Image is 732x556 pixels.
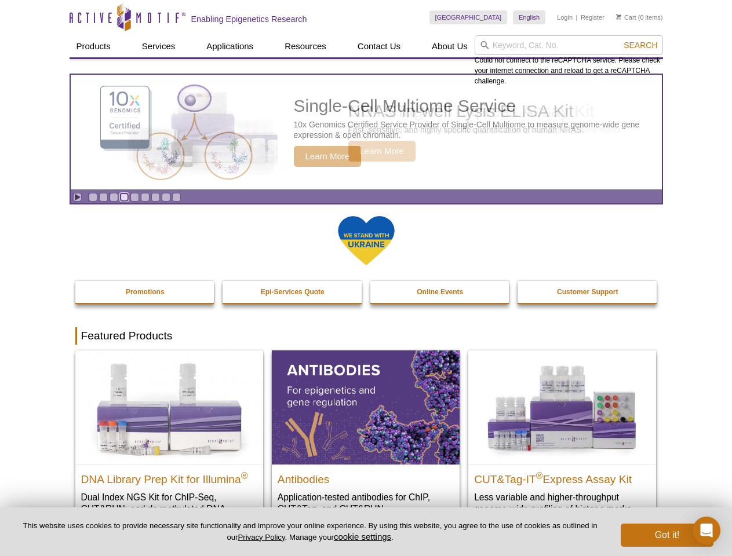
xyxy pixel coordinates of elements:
p: This website uses cookies to provide necessary site functionality and improve your online experie... [19,521,602,543]
strong: Customer Support [557,288,618,296]
div: Open Intercom Messenger [693,517,720,544]
strong: Promotions [126,288,165,296]
input: Keyword, Cat. No. [475,35,663,55]
a: English [513,10,545,24]
a: Go to slide 7 [151,193,160,202]
img: CUT&Tag-IT® Express Assay Kit [468,350,656,464]
button: Got it! [621,524,713,547]
a: Go to slide 4 [120,193,129,202]
a: Cart [616,13,636,21]
button: cookie settings [334,532,391,542]
h2: Antibodies [278,468,454,485]
strong: Epi-Services Quote [261,288,325,296]
h2: Enabling Epigenetics Research [191,14,307,24]
img: DNA Library Prep Kit for Illumina [75,350,263,464]
a: Go to slide 5 [130,193,139,202]
a: Go to slide 3 [110,193,118,202]
a: Contact Us [351,35,407,57]
a: Online Events [370,281,511,303]
h2: Featured Products [75,327,657,345]
a: Register [581,13,604,21]
a: CUT&Tag-IT® Express Assay Kit CUT&Tag-IT®Express Assay Kit Less variable and higher-throughput ge... [468,350,656,526]
img: Your Cart [616,14,621,20]
li: (0 items) [616,10,663,24]
img: We Stand With Ukraine [337,215,395,266]
a: Resources [278,35,333,57]
a: Customer Support [518,281,658,303]
div: Could not connect to the reCAPTCHA service. Please check your internet connection and reload to g... [475,35,663,86]
p: Less variable and higher-throughput genome-wide profiling of histone marks​. [474,491,650,515]
a: Go to slide 9 [172,193,181,202]
a: Privacy Policy [238,533,285,542]
sup: ® [536,470,543,480]
a: Toggle autoplay [73,193,82,202]
a: Services [135,35,183,57]
p: Application-tested antibodies for ChIP, CUT&Tag, and CUT&RUN. [278,491,454,515]
a: Go to slide 1 [89,193,97,202]
a: Go to slide 6 [141,193,150,202]
a: Go to slide 8 [162,193,170,202]
a: Applications [199,35,260,57]
p: Dual Index NGS Kit for ChIP-Seq, CUT&RUN, and ds methylated DNA assays. [81,491,257,526]
button: Search [620,40,661,50]
a: Login [557,13,573,21]
a: [GEOGRAPHIC_DATA] [429,10,508,24]
a: About Us [425,35,475,57]
a: Promotions [75,281,216,303]
span: Search [624,41,657,50]
sup: ® [241,470,248,480]
img: All Antibodies [272,350,460,464]
a: Epi-Services Quote [223,281,363,303]
li: | [576,10,578,24]
a: Products [70,35,118,57]
a: All Antibodies Antibodies Application-tested antibodies for ChIP, CUT&Tag, and CUT&RUN. [272,350,460,526]
h2: DNA Library Prep Kit for Illumina [81,468,257,485]
h2: CUT&Tag-IT Express Assay Kit [474,468,650,485]
a: DNA Library Prep Kit for Illumina DNA Library Prep Kit for Illumina® Dual Index NGS Kit for ChIP-... [75,350,263,537]
strong: Online Events [417,288,463,296]
a: Go to slide 2 [99,193,108,202]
